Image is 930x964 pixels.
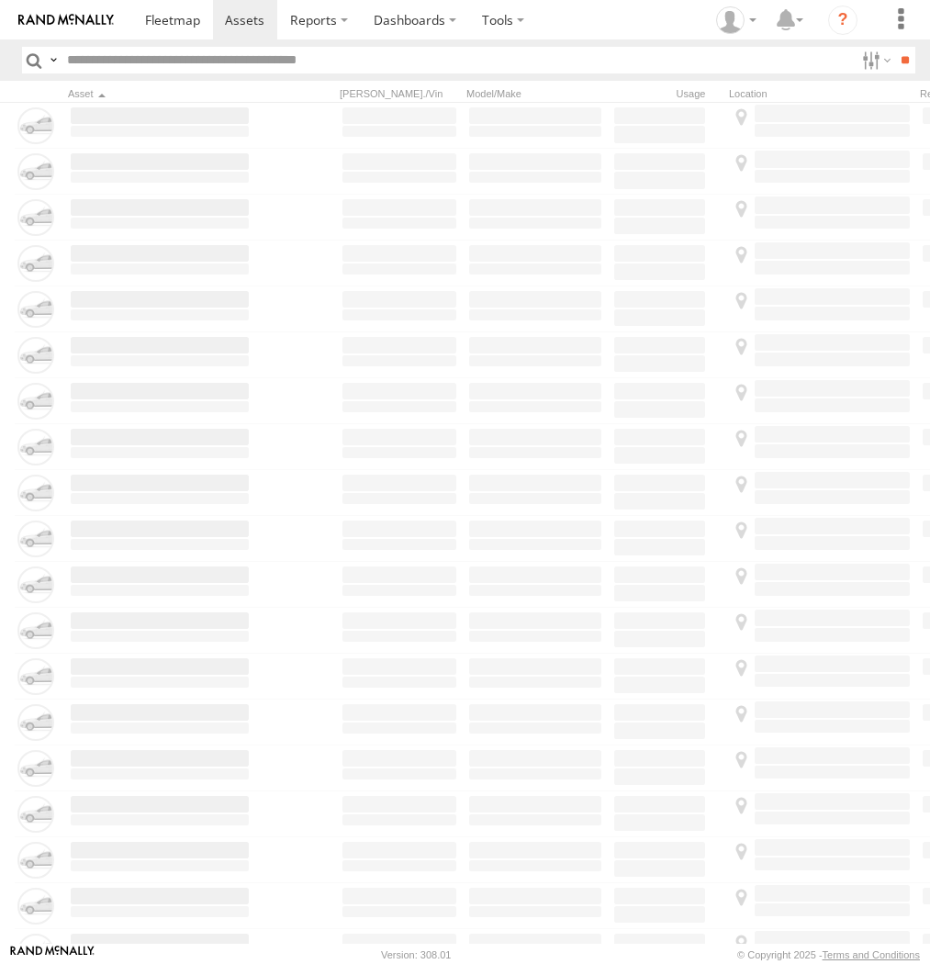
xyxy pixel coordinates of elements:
[611,87,722,100] div: Usage
[855,47,894,73] label: Search Filter Options
[828,6,857,35] i: ?
[381,949,451,960] div: Version: 308.01
[18,14,114,27] img: rand-logo.svg
[46,47,61,73] label: Search Query
[10,946,95,964] a: Visit our Website
[737,949,920,960] div: © Copyright 2025 -
[68,87,252,100] div: Click to Sort
[823,949,920,960] a: Terms and Conditions
[729,87,913,100] div: Location
[466,87,604,100] div: Model/Make
[710,6,763,34] div: Fernando Valdez
[340,87,459,100] div: [PERSON_NAME]./Vin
